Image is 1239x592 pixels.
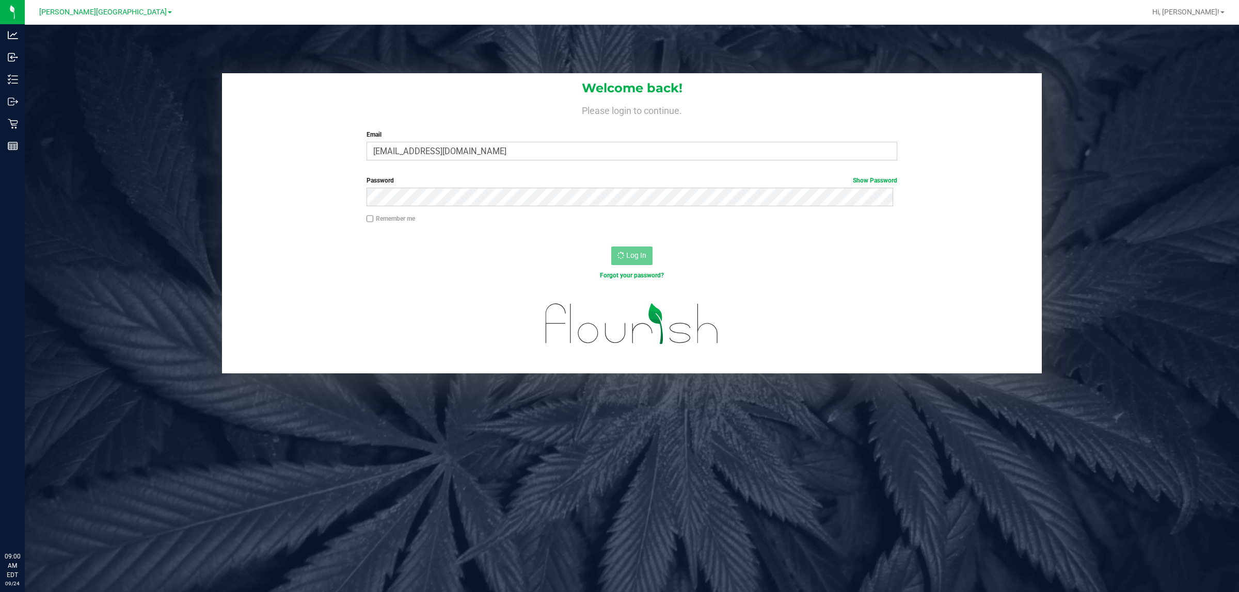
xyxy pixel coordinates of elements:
[367,214,415,223] label: Remember me
[8,30,18,40] inline-svg: Analytics
[8,52,18,62] inline-svg: Inbound
[367,215,374,222] input: Remember me
[626,251,646,259] span: Log In
[530,291,735,357] img: flourish_logo.svg
[367,177,394,184] span: Password
[600,272,664,279] a: Forgot your password?
[222,103,1042,116] h4: Please login to continue.
[222,81,1042,95] h1: Welcome back!
[367,130,898,139] label: Email
[5,580,20,587] p: 09/24
[8,141,18,151] inline-svg: Reports
[611,246,653,265] button: Log In
[1152,8,1219,16] span: Hi, [PERSON_NAME]!
[5,552,20,580] p: 09:00 AM EDT
[39,8,167,17] span: [PERSON_NAME][GEOGRAPHIC_DATA]
[853,177,897,184] a: Show Password
[8,74,18,85] inline-svg: Inventory
[8,96,18,107] inline-svg: Outbound
[8,119,18,129] inline-svg: Retail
